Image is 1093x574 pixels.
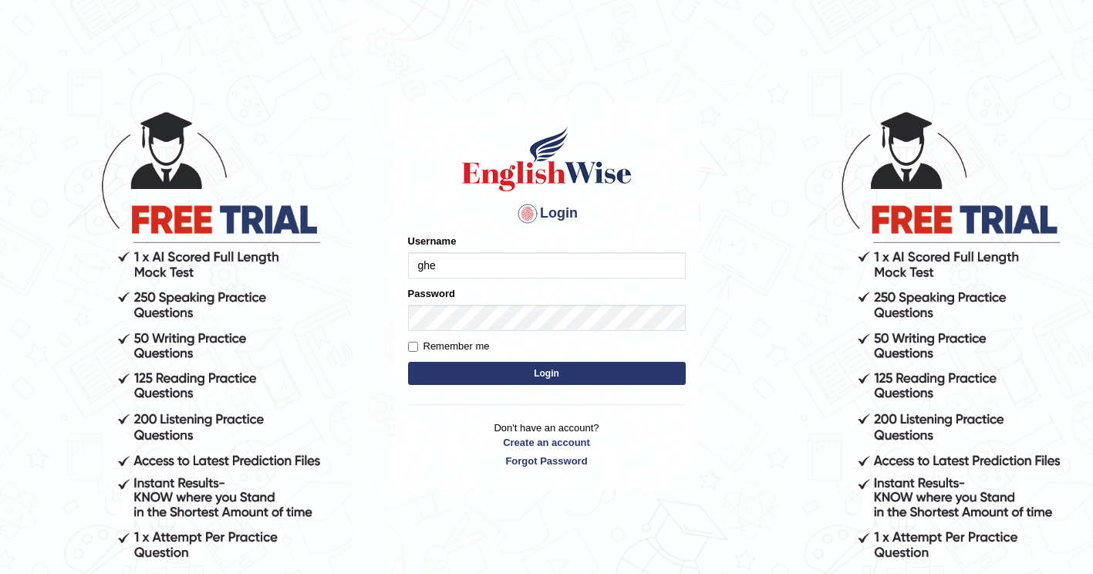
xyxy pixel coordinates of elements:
button: Login [408,362,686,385]
label: Username [408,234,457,248]
label: Password [408,286,455,301]
a: Forgot Password [408,454,686,468]
input: Remember me [408,342,418,352]
img: Logo of English Wise sign in for intelligent practice with AI [459,124,635,194]
a: Create an account [408,435,686,450]
p: Don't have an account? [408,420,686,468]
label: Remember me [408,339,490,354]
h4: Login [408,201,686,226]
